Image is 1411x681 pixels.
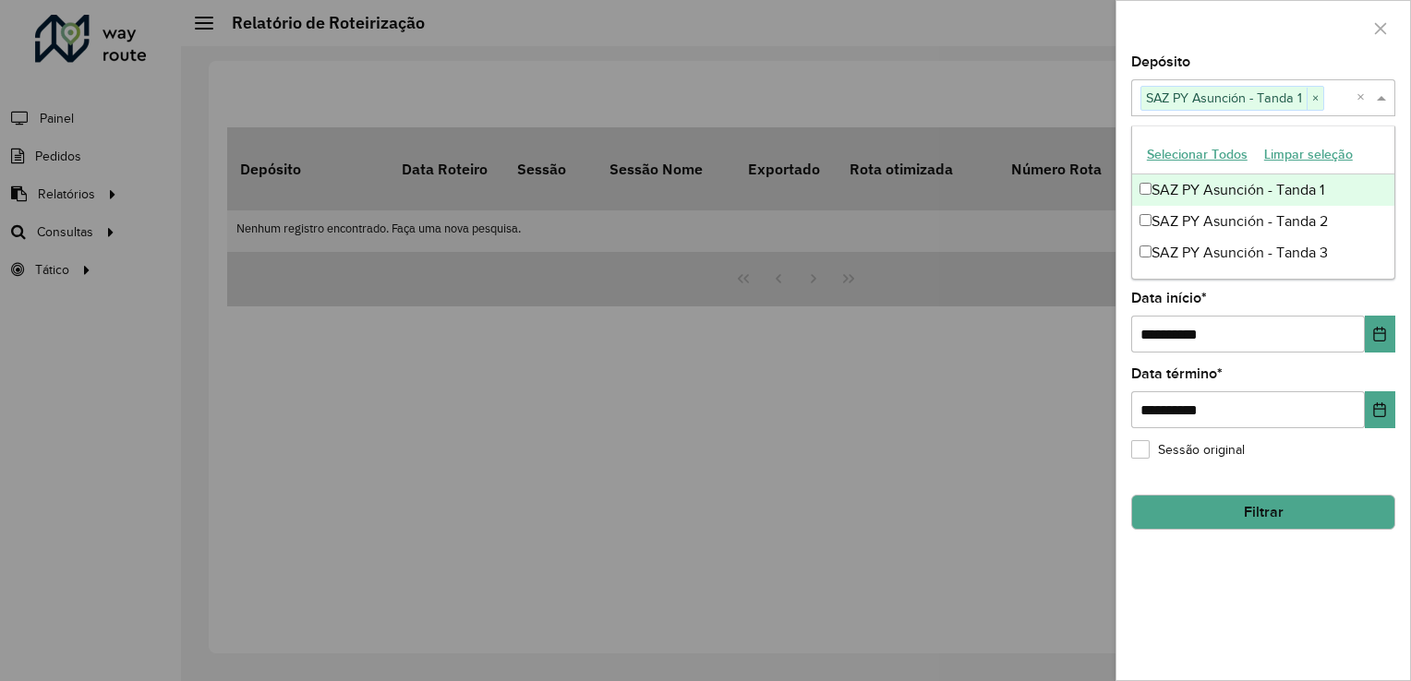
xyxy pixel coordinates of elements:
span: × [1307,88,1323,110]
label: Data término [1131,363,1223,385]
span: Clear all [1357,87,1372,109]
button: Filtrar [1131,495,1395,530]
span: SAZ PY Asunción - Tanda 1 [1141,87,1307,109]
button: Selecionar Todos [1139,140,1256,169]
label: Data início [1131,287,1207,309]
label: Depósito [1131,51,1190,73]
button: Choose Date [1365,391,1395,428]
button: Choose Date [1365,316,1395,352]
ng-dropdown-panel: Options list [1131,125,1395,280]
div: SAZ PY Asunción - Tanda 1 [1132,174,1394,206]
div: SAZ PY Asunción - Tanda 2 [1132,206,1394,237]
div: SAZ PY Asunción - Tanda 3 [1132,237,1394,269]
label: Sessão original [1131,440,1245,460]
button: Limpar seleção [1256,140,1361,169]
